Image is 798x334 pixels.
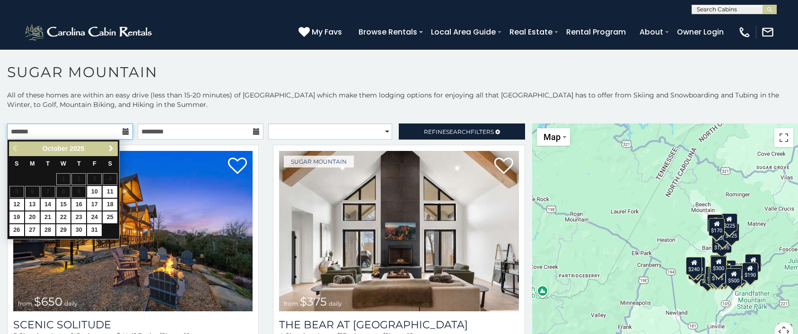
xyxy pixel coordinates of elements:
span: Wednesday [61,160,66,167]
a: 17 [87,199,102,211]
a: Add to favorites [228,157,247,176]
img: White-1-2.png [24,23,155,42]
div: $155 [708,267,724,285]
div: $200 [720,260,736,278]
a: 18 [103,199,117,211]
div: $190 [710,255,726,273]
a: Scenic Solitude from $650 daily [13,151,253,311]
span: Next [107,145,115,152]
div: $300 [710,256,727,274]
a: 20 [25,211,40,223]
div: $195 [730,265,746,283]
div: $500 [726,268,742,286]
a: 24 [87,211,102,223]
a: Owner Login [672,24,728,40]
a: My Favs [298,26,344,38]
a: 27 [25,224,40,236]
a: 13 [25,199,40,211]
span: daily [64,300,78,307]
div: $225 [721,213,737,231]
a: 22 [56,211,71,223]
div: $175 [710,266,726,284]
a: Real Estate [505,24,557,40]
a: RefineSearchFilters [399,123,525,140]
span: Friday [93,160,96,167]
span: Thursday [77,160,81,167]
span: 2025 [70,145,84,152]
div: $125 [723,223,739,241]
a: 14 [41,199,55,211]
span: Search [446,128,471,135]
h3: The Bear At Sugar Mountain [279,318,518,331]
span: daily [329,300,342,307]
a: 31 [87,224,102,236]
span: Sunday [15,160,18,167]
div: $265 [711,255,727,273]
span: My Favs [312,26,342,38]
a: 12 [9,199,24,211]
span: Saturday [108,160,112,167]
a: The Bear At Sugar Mountain from $375 daily [279,151,518,311]
a: About [635,24,668,40]
a: 28 [41,224,55,236]
img: The Bear At Sugar Mountain [279,151,518,311]
a: 21 [41,211,55,223]
span: Map [544,132,561,142]
a: 11 [103,186,117,198]
a: 16 [71,199,86,211]
a: 10 [87,186,102,198]
a: Local Area Guide [426,24,500,40]
a: 23 [71,211,86,223]
button: Toggle fullscreen view [774,128,793,147]
a: 19 [9,211,24,223]
div: $155 [745,254,761,272]
a: Scenic Solitude [13,318,253,331]
img: Scenic Solitude [13,151,253,311]
div: $240 [707,214,723,232]
img: mail-regular-white.png [761,26,774,39]
span: Refine Filters [424,128,494,135]
a: Sugar Mountain [284,156,354,167]
a: 30 [71,224,86,236]
span: from [18,300,32,307]
a: 26 [9,224,24,236]
span: Monday [30,160,35,167]
a: 29 [56,224,71,236]
span: from [284,300,298,307]
span: $375 [300,295,327,308]
div: $190 [742,263,758,281]
button: Change map style [537,128,570,146]
a: Next [105,143,117,155]
a: Rental Program [561,24,631,40]
span: $650 [34,295,62,308]
div: $1,095 [712,235,732,253]
a: Browse Rentals [354,24,422,40]
a: 15 [56,199,71,211]
div: $170 [709,218,725,236]
span: Tuesday [46,160,50,167]
a: The Bear At [GEOGRAPHIC_DATA] [279,318,518,331]
img: phone-regular-white.png [738,26,751,39]
a: 25 [103,211,117,223]
div: $240 [686,257,702,275]
span: October [43,145,68,152]
a: Add to favorites [494,157,513,176]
